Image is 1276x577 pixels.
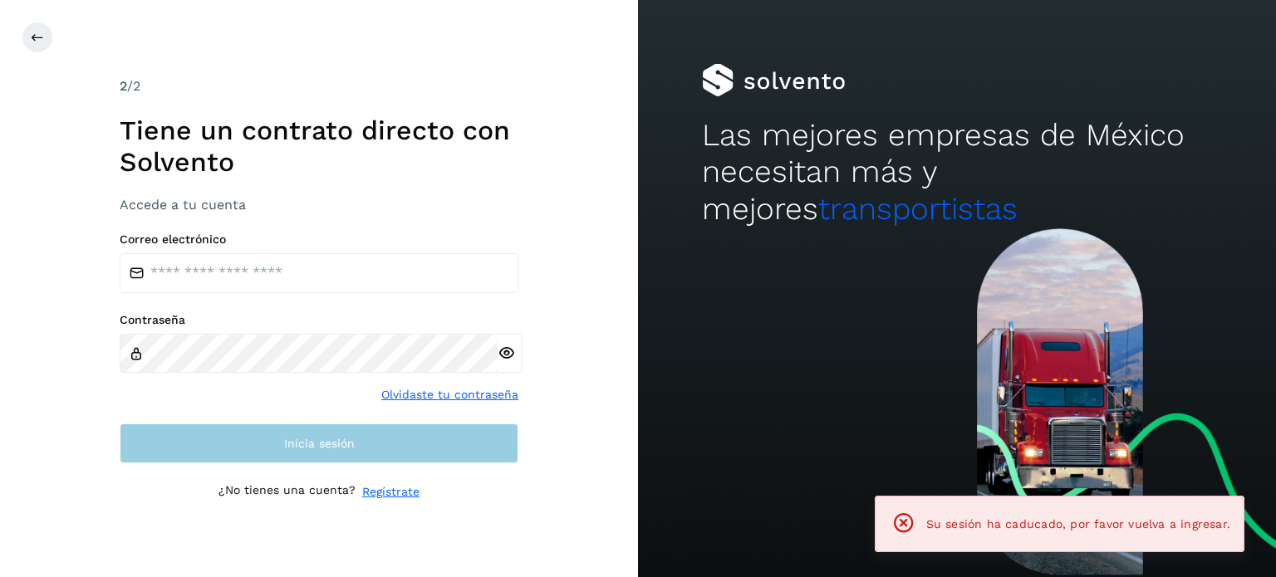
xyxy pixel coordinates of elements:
[218,483,356,501] p: ¿No tienes una cuenta?
[381,386,518,403] a: Olvidaste tu contraseña
[120,78,127,94] span: 2
[120,197,518,213] h3: Accede a tu cuenta
[702,117,1212,227] h2: Las mejores empresas de México necesitan más y mejores
[120,313,518,327] label: Contraseña
[120,115,518,178] h1: Tiene un contrato directo con Solvento
[120,76,518,96] div: /2
[284,438,355,449] span: Inicia sesión
[120,423,518,463] button: Inicia sesión
[362,483,420,501] a: Regístrate
[120,232,518,247] label: Correo electrónico
[926,517,1230,531] span: Su sesión ha caducado, por favor vuelva a ingresar.
[818,191,1018,227] span: transportistas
